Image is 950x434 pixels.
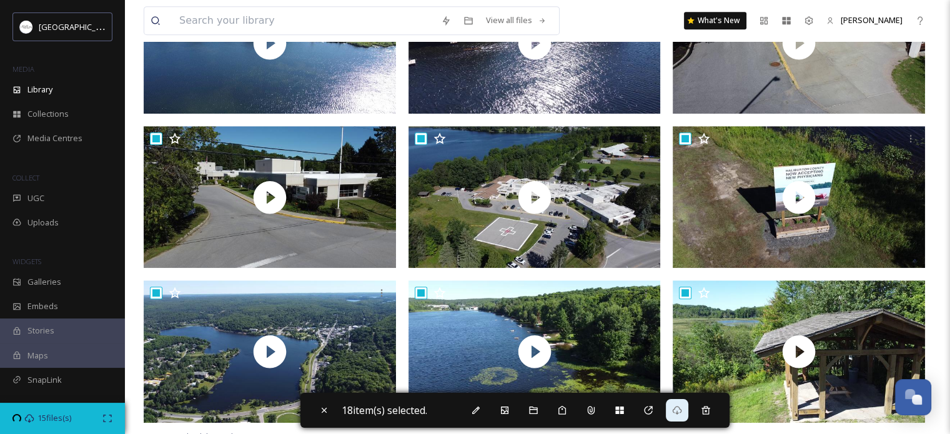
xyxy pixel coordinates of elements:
[27,108,69,120] span: Collections
[342,403,427,417] span: 18 item(s) selected.
[37,412,71,424] span: 15 files(s)
[408,280,661,422] img: thumbnail
[27,300,58,312] span: Embeds
[27,276,61,288] span: Galleries
[27,84,52,96] span: Library
[12,173,39,182] span: COLLECT
[820,8,909,32] a: [PERSON_NAME]
[895,379,931,415] button: Open Chat
[173,7,435,34] input: Search your library
[27,374,62,386] span: SnapLink
[12,257,41,266] span: WIDGETS
[39,21,118,32] span: [GEOGRAPHIC_DATA]
[144,280,396,422] img: thumbnail
[408,126,661,268] img: thumbnail
[673,126,925,268] img: thumbnail
[27,350,48,362] span: Maps
[480,8,553,32] a: View all files
[684,12,746,29] a: What's New
[20,21,32,33] img: Frame%2013.png
[27,192,44,204] span: UGC
[841,14,903,26] span: [PERSON_NAME]
[144,126,396,268] img: thumbnail
[27,325,54,337] span: Stories
[27,132,82,144] span: Media Centres
[12,64,34,74] span: MEDIA
[673,280,925,422] img: thumbnail
[27,217,59,229] span: Uploads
